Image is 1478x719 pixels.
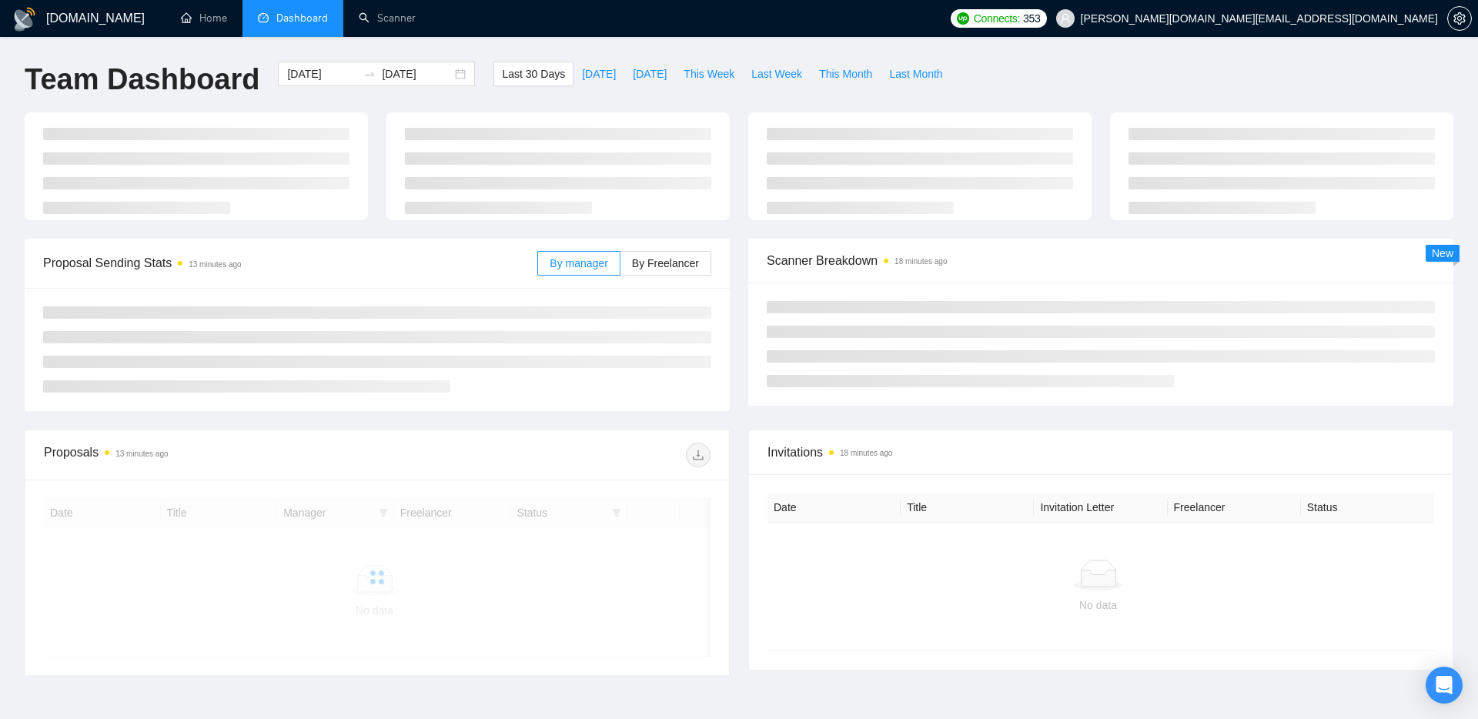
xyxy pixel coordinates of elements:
[632,257,699,269] span: By Freelancer
[12,7,37,32] img: logo
[363,68,376,80] span: swap-right
[550,257,607,269] span: By manager
[974,10,1020,27] span: Connects:
[1447,12,1472,25] a: setting
[1168,493,1301,523] th: Freelancer
[115,450,168,458] time: 13 minutes ago
[957,12,969,25] img: upwork-logo.png
[1023,10,1040,27] span: 353
[675,62,743,86] button: This Week
[881,62,951,86] button: Last Month
[889,65,942,82] span: Last Month
[44,443,377,467] div: Proposals
[767,251,1435,270] span: Scanner Breakdown
[1448,12,1471,25] span: setting
[502,65,565,82] span: Last 30 Days
[359,12,416,25] a: searchScanner
[840,449,892,457] time: 18 minutes ago
[633,65,667,82] span: [DATE]
[181,12,227,25] a: homeHome
[382,65,452,82] input: End date
[189,260,241,269] time: 13 minutes ago
[1426,667,1463,704] div: Open Intercom Messenger
[901,493,1034,523] th: Title
[780,597,1416,614] div: No data
[767,493,901,523] th: Date
[258,12,269,23] span: dashboard
[43,253,537,273] span: Proposal Sending Stats
[811,62,881,86] button: This Month
[276,12,328,25] span: Dashboard
[1060,13,1071,24] span: user
[743,62,811,86] button: Last Week
[819,65,872,82] span: This Month
[684,65,734,82] span: This Week
[1034,493,1167,523] th: Invitation Letter
[573,62,624,86] button: [DATE]
[25,62,259,98] h1: Team Dashboard
[493,62,573,86] button: Last 30 Days
[624,62,675,86] button: [DATE]
[1432,247,1453,259] span: New
[894,257,947,266] time: 18 minutes ago
[582,65,616,82] span: [DATE]
[1447,6,1472,31] button: setting
[287,65,357,82] input: Start date
[1301,493,1434,523] th: Status
[751,65,802,82] span: Last Week
[363,68,376,80] span: to
[767,443,1434,462] span: Invitations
